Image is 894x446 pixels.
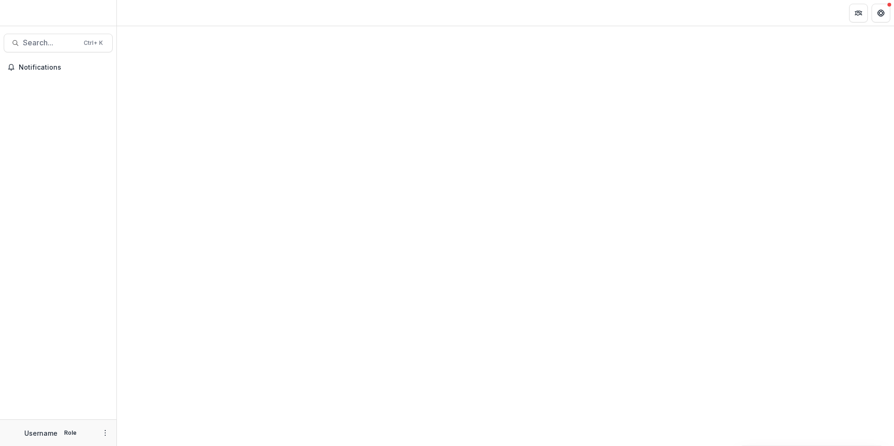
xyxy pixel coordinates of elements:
p: Username [24,428,58,438]
button: More [100,427,111,439]
button: Get Help [872,4,890,22]
button: Partners [849,4,868,22]
span: Notifications [19,64,109,72]
nav: breadcrumb [121,6,160,20]
button: Search... [4,34,113,52]
button: Notifications [4,60,113,75]
div: Ctrl + K [82,38,105,48]
span: Search... [23,38,78,47]
p: Role [61,429,79,437]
